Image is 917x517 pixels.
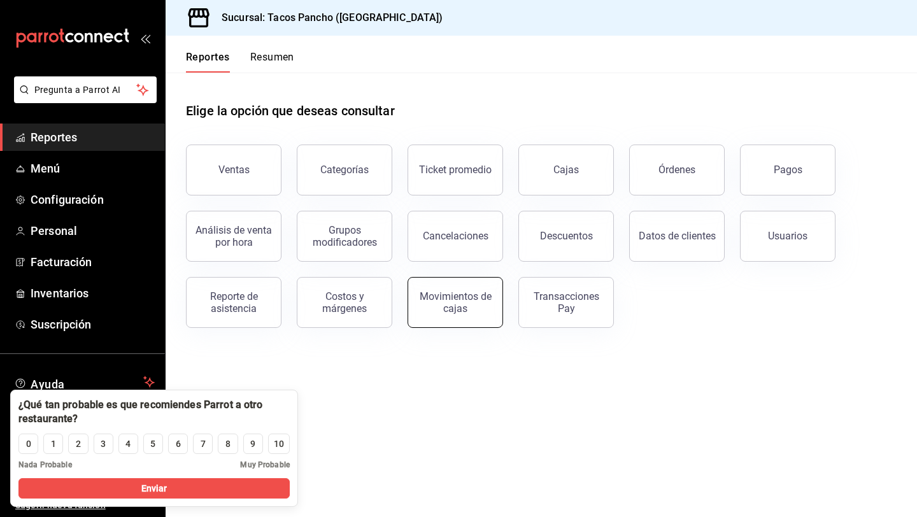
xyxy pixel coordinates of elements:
button: Datos de clientes [629,211,725,262]
div: 8 [225,437,231,451]
div: navigation tabs [186,51,294,73]
span: Suscripción [31,316,155,333]
div: Análisis de venta por hora [194,224,273,248]
div: 4 [125,437,131,451]
div: Órdenes [658,164,695,176]
span: Nada Probable [18,459,72,471]
button: open_drawer_menu [140,33,150,43]
button: Análisis de venta por hora [186,211,281,262]
button: Cancelaciones [408,211,503,262]
span: Ayuda [31,374,138,390]
button: 0 [18,434,38,454]
button: Costos y márgenes [297,277,392,328]
button: Grupos modificadores [297,211,392,262]
span: Menú [31,160,155,177]
div: 5 [150,437,155,451]
a: Cajas [518,145,614,195]
button: Órdenes [629,145,725,195]
button: 1 [43,434,63,454]
button: Descuentos [518,211,614,262]
div: 3 [101,437,106,451]
button: Ventas [186,145,281,195]
button: Reporte de asistencia [186,277,281,328]
div: 0 [26,437,31,451]
div: Ticket promedio [419,164,492,176]
div: Transacciones Pay [527,290,606,315]
button: 8 [218,434,238,454]
div: Descuentos [540,230,593,242]
div: 6 [176,437,181,451]
div: Ventas [218,164,250,176]
span: Configuración [31,191,155,208]
h1: Elige la opción que deseas consultar [186,101,395,120]
div: Grupos modificadores [305,224,384,248]
span: Reportes [31,129,155,146]
div: Datos de clientes [639,230,716,242]
button: 4 [118,434,138,454]
div: Categorías [320,164,369,176]
div: Cancelaciones [423,230,488,242]
button: 7 [193,434,213,454]
span: Inventarios [31,285,155,302]
div: Movimientos de cajas [416,290,495,315]
button: Movimientos de cajas [408,277,503,328]
span: Personal [31,222,155,239]
button: Reportes [186,51,230,73]
div: 9 [250,437,255,451]
div: Pagos [774,164,802,176]
button: 2 [68,434,88,454]
span: Facturación [31,253,155,271]
button: Ticket promedio [408,145,503,195]
button: 5 [143,434,163,454]
div: 10 [274,437,284,451]
button: 9 [243,434,263,454]
span: Enviar [141,482,167,495]
div: Reporte de asistencia [194,290,273,315]
button: Enviar [18,478,290,499]
div: 2 [76,437,81,451]
span: Pregunta a Parrot AI [34,83,137,97]
button: 3 [94,434,113,454]
div: ¿Qué tan probable es que recomiendes Parrot a otro restaurante? [18,398,290,426]
button: Transacciones Pay [518,277,614,328]
button: Pregunta a Parrot AI [14,76,157,103]
button: Resumen [250,51,294,73]
h3: Sucursal: Tacos Pancho ([GEOGRAPHIC_DATA]) [211,10,443,25]
div: 1 [51,437,56,451]
button: Categorías [297,145,392,195]
div: Costos y márgenes [305,290,384,315]
button: Usuarios [740,211,835,262]
div: 7 [201,437,206,451]
a: Pregunta a Parrot AI [9,92,157,106]
div: Cajas [553,162,579,178]
button: 10 [268,434,290,454]
button: 6 [168,434,188,454]
button: Pagos [740,145,835,195]
div: Usuarios [768,230,807,242]
span: Muy Probable [240,459,290,471]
